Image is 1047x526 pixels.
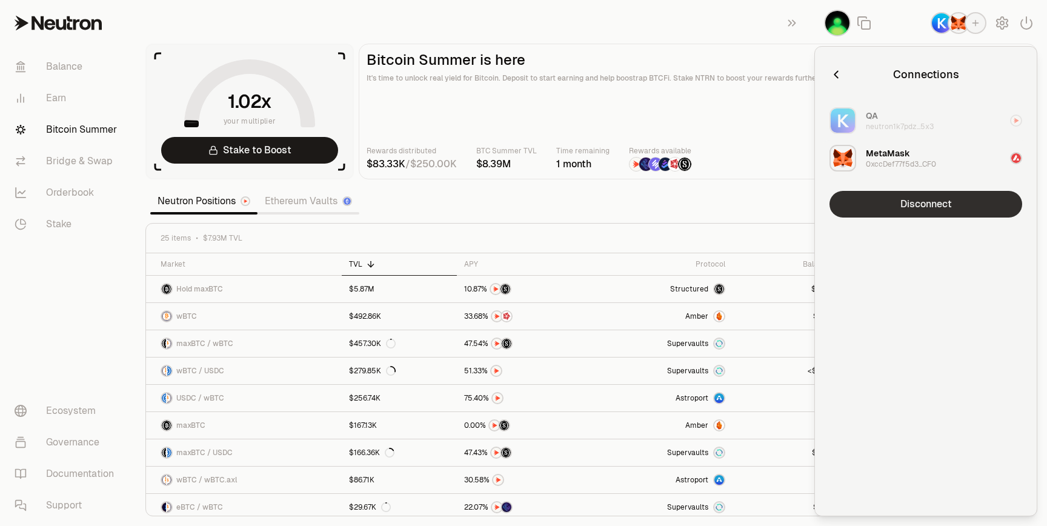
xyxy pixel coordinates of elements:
[596,330,733,357] a: SupervaultsSupervaults
[491,366,501,376] img: NTRN
[676,475,708,485] span: Astroport
[367,72,1029,84] p: It's time to unlock real yield for Bitcoin. Deposit to start earning and help boostrap BTCFi. Sta...
[162,393,166,403] img: USDC Logo
[502,311,511,321] img: Mars Fragments
[596,439,733,466] a: SupervaultsSupervaults
[733,385,838,411] a: --
[714,284,724,294] img: maxBTC
[176,366,224,376] span: wBTC / USDC
[167,366,171,376] img: USDC Logo
[349,448,394,458] div: $166.36K
[5,427,131,458] a: Governance
[5,208,131,240] a: Stake
[162,339,166,348] img: maxBTC Logo
[162,502,166,512] img: eBTC Logo
[866,110,878,122] div: QA
[5,458,131,490] a: Documentation
[667,366,708,376] span: Supervaults
[596,303,733,330] a: AmberAmber
[176,393,224,403] span: USDC / wBTC
[464,338,588,350] button: NTRNStructured Points
[733,330,838,357] a: --
[367,52,1029,68] h2: Bitcoin Summer is here
[224,115,276,127] span: your multiplier
[349,259,450,269] div: TVL
[831,108,855,133] img: QA
[167,502,171,512] img: wBTC Logo
[491,284,500,294] img: NTRN
[146,330,342,357] a: maxBTC LogowBTC LogomaxBTC / wBTC
[146,467,342,493] a: wBTC LogowBTC.axl LogowBTC / wBTC.axl
[556,145,610,157] p: Time remaining
[1011,116,1021,125] img: Neutron Logo
[146,303,342,330] a: wBTC LogowBTC
[825,11,849,35] img: QA
[678,158,691,171] img: Structured Points
[258,189,359,213] a: Ethereum Vaults
[176,502,223,512] span: eBTC / wBTC
[146,385,342,411] a: USDC LogowBTC LogoUSDC / wBTC
[822,140,1029,176] button: MetaMaskMetaMask0xccDef77f5d3...CF0Avalanche Logo
[146,439,342,466] a: maxBTC LogoUSDC LogomaxBTC / USDC
[1011,153,1021,163] img: Avalanche Logo
[242,198,249,205] img: Neutron Logo
[501,448,511,458] img: Structured Points
[342,412,457,439] a: $167.13K
[829,191,1022,218] button: Disconnect
[5,82,131,114] a: Earn
[176,339,233,348] span: maxBTC / wBTC
[457,330,595,357] a: NTRNStructured Points
[733,412,838,439] a: --
[667,448,708,458] span: Supervaults
[457,358,595,384] a: NTRN
[162,311,171,321] img: wBTC Logo
[167,448,171,458] img: USDC Logo
[499,421,509,430] img: Structured Points
[596,358,733,384] a: SupervaultsSupervaults
[476,145,537,157] p: BTC Summer TVL
[464,310,588,322] button: NTRNMars Fragments
[342,467,457,493] a: $86.71K
[150,189,258,213] a: Neutron Positions
[659,158,672,171] img: Bedrock Diamonds
[667,339,708,348] span: Supervaults
[146,358,342,384] a: wBTC LogoUSDC LogowBTC / USDC
[349,339,396,348] div: $457.30K
[685,311,708,321] span: Amber
[603,259,725,269] div: Protocol
[457,303,595,330] a: NTRNMars Fragments
[949,13,968,33] img: MetaMask
[464,447,588,459] button: NTRNStructured Points
[176,284,223,294] span: Hold maxBTC
[630,158,643,171] img: NTRN
[932,13,951,33] img: Keplr
[342,276,457,302] a: $5.87M
[714,311,724,321] img: Amber
[822,102,1029,139] button: QAQAneutron1k7pdz...5x3Neutron Logo
[203,233,242,243] span: $7.93M TVL
[5,490,131,521] a: Support
[596,385,733,411] a: Astroport
[146,412,342,439] a: maxBTC LogomaxBTC
[349,393,381,403] div: $256.74K
[167,339,171,348] img: wBTC Logo
[176,311,197,321] span: wBTC
[167,475,171,485] img: wBTC.axl Logo
[714,502,724,512] img: Supervaults
[866,122,934,131] div: neutron1k7pdz...5x3
[457,439,595,466] a: NTRNStructured Points
[457,494,595,521] a: NTRNEtherFi Points
[176,448,233,458] span: maxBTC / USDC
[344,198,351,205] img: Ethereum Logo
[161,233,191,243] span: 25 items
[349,311,381,321] div: $492.86K
[596,276,733,302] a: StructuredmaxBTC
[457,276,595,302] a: NTRNStructured Points
[596,412,733,439] a: AmberAmber
[367,145,457,157] p: Rewards distributed
[668,158,682,171] img: Mars Fragments
[740,259,831,269] div: Balance
[490,421,499,430] img: NTRN
[491,448,501,458] img: NTRN
[492,311,502,321] img: NTRN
